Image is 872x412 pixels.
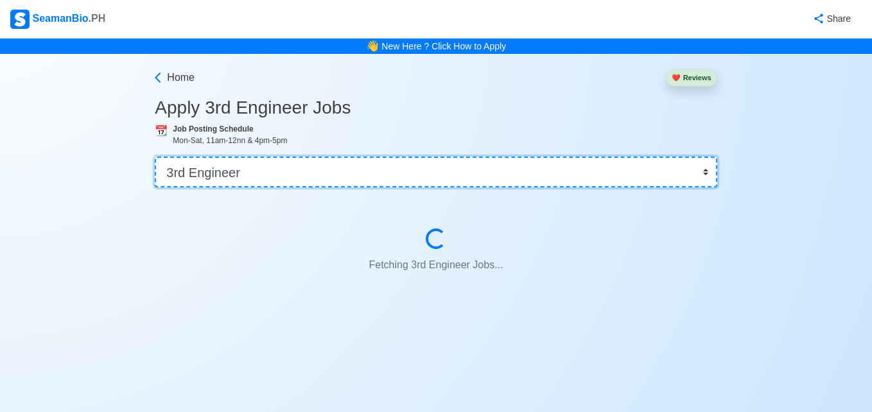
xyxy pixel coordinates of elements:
span: bell [363,36,382,56]
p: Fetching 3rd Engineer Jobs... [186,252,686,278]
span: .PH [89,13,106,24]
a: Home [152,70,195,85]
span: heart [672,74,681,82]
div: SeamanBio [10,10,105,29]
button: heartReviews [666,69,717,87]
span: Home [167,70,195,85]
img: Logo [10,10,30,29]
button: Share [800,6,862,31]
b: Job Posting Schedule [173,124,253,133]
h3: Apply 3rd Engineer Jobs [155,97,717,119]
span: calendar [155,125,168,136]
div: Mon-Sat, 11am-12nn & 4pm-5pm [173,135,717,146]
a: New Here ? Click How to Apply [381,41,506,51]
